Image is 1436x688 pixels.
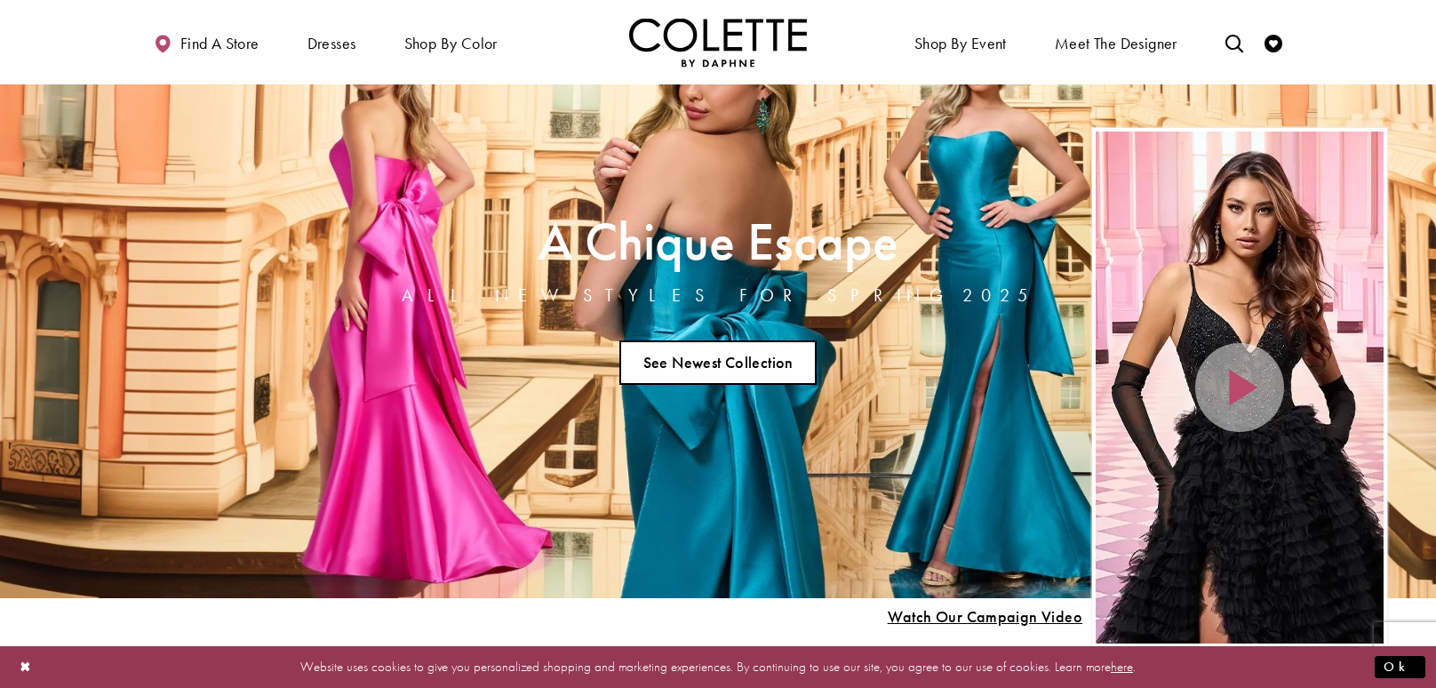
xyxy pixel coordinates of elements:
[303,18,361,67] span: Dresses
[619,340,817,385] a: See Newest Collection A Chique Escape All New Styles For Spring 2025
[1260,18,1287,67] a: Check Wishlist
[149,18,263,67] a: Find a store
[404,35,498,52] span: Shop by color
[400,18,502,67] span: Shop by color
[914,35,1007,52] span: Shop By Event
[180,35,259,52] span: Find a store
[629,18,807,67] img: Colette by Daphne
[629,18,807,67] a: Visit Home Page
[396,333,1040,392] ul: Slider Links
[1050,18,1182,67] a: Meet the designer
[1111,658,1133,676] a: here
[1221,18,1248,67] a: Toggle search
[1375,656,1425,678] button: Submit Dialog
[1055,35,1177,52] span: Meet the designer
[11,652,41,683] button: Close Dialog
[887,608,1082,626] span: Play Slide #15 Video
[128,655,1308,679] p: Website uses cookies to give you personalized shopping and marketing experiences. By continuing t...
[307,35,356,52] span: Dresses
[910,18,1011,67] span: Shop By Event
